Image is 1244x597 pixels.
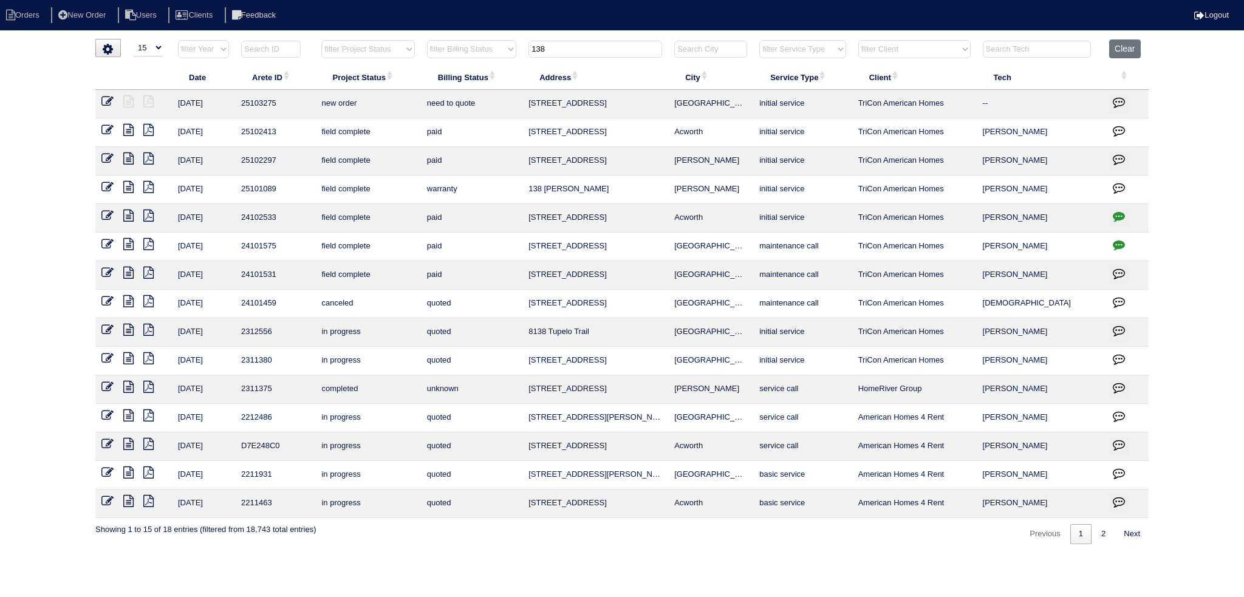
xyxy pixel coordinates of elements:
[172,404,235,432] td: [DATE]
[172,233,235,261] td: [DATE]
[315,375,420,404] td: completed
[421,432,522,461] td: quoted
[852,347,977,375] td: TriCon American Homes
[95,518,316,535] div: Showing 1 to 15 of 18 entries (filtered from 18,743 total entries)
[421,318,522,347] td: quoted
[235,118,315,147] td: 25102413
[668,147,753,176] td: [PERSON_NAME]
[1070,524,1092,544] a: 1
[668,490,753,518] td: Acworth
[977,404,1104,432] td: [PERSON_NAME]
[852,118,977,147] td: TriCon American Homes
[421,490,522,518] td: quoted
[315,64,420,90] th: Project Status: activate to sort column ascending
[977,118,1104,147] td: [PERSON_NAME]
[983,41,1091,58] input: Search Tech
[753,490,852,518] td: basic service
[753,90,852,118] td: initial service
[977,490,1104,518] td: [PERSON_NAME]
[852,432,977,461] td: American Homes 4 Rent
[172,147,235,176] td: [DATE]
[315,204,420,233] td: field complete
[753,404,852,432] td: service call
[315,347,420,375] td: in progress
[753,290,852,318] td: maintenance call
[315,118,420,147] td: field complete
[852,233,977,261] td: TriCon American Homes
[977,375,1104,404] td: [PERSON_NAME]
[235,347,315,375] td: 2311380
[1103,64,1149,90] th: : activate to sort column ascending
[522,318,668,347] td: 8138 Tupelo Trail
[668,404,753,432] td: [GEOGRAPHIC_DATA]
[51,10,115,19] a: New Order
[172,118,235,147] td: [DATE]
[315,290,420,318] td: canceled
[668,461,753,490] td: [GEOGRAPHIC_DATA]
[235,147,315,176] td: 25102297
[977,147,1104,176] td: [PERSON_NAME]
[977,90,1104,118] td: --
[522,347,668,375] td: [STREET_ADDRESS]
[668,318,753,347] td: [GEOGRAPHIC_DATA]
[977,432,1104,461] td: [PERSON_NAME]
[674,41,747,58] input: Search City
[668,64,753,90] th: City: activate to sort column ascending
[852,176,977,204] td: TriCon American Homes
[235,261,315,290] td: 24101531
[1021,524,1069,544] a: Previous
[118,7,166,24] li: Users
[315,490,420,518] td: in progress
[852,64,977,90] th: Client: activate to sort column ascending
[235,490,315,518] td: 2211463
[753,375,852,404] td: service call
[315,404,420,432] td: in progress
[753,176,852,204] td: initial service
[753,118,852,147] td: initial service
[528,41,662,58] input: Search Address
[315,147,420,176] td: field complete
[235,375,315,404] td: 2311375
[1093,524,1114,544] a: 2
[852,490,977,518] td: American Homes 4 Rent
[753,64,852,90] th: Service Type: activate to sort column ascending
[522,118,668,147] td: [STREET_ADDRESS]
[172,490,235,518] td: [DATE]
[315,176,420,204] td: field complete
[235,176,315,204] td: 25101089
[172,90,235,118] td: [DATE]
[172,461,235,490] td: [DATE]
[235,432,315,461] td: D7E248C0
[168,10,222,19] a: Clients
[421,118,522,147] td: paid
[668,176,753,204] td: [PERSON_NAME]
[753,204,852,233] td: initial service
[522,461,668,490] td: [STREET_ADDRESS][PERSON_NAME][PERSON_NAME]
[421,461,522,490] td: quoted
[522,404,668,432] td: [STREET_ADDRESS][PERSON_NAME][PERSON_NAME]
[235,204,315,233] td: 24102533
[315,261,420,290] td: field complete
[977,64,1104,90] th: Tech
[522,204,668,233] td: [STREET_ADDRESS]
[977,318,1104,347] td: [PERSON_NAME]
[522,261,668,290] td: [STREET_ADDRESS]
[315,432,420,461] td: in progress
[852,404,977,432] td: American Homes 4 Rent
[421,176,522,204] td: warranty
[668,347,753,375] td: [GEOGRAPHIC_DATA]
[753,147,852,176] td: initial service
[522,176,668,204] td: 138 [PERSON_NAME]
[977,261,1104,290] td: [PERSON_NAME]
[315,318,420,347] td: in progress
[522,375,668,404] td: [STREET_ADDRESS]
[852,375,977,404] td: HomeRiver Group
[852,90,977,118] td: TriCon American Homes
[1115,524,1149,544] a: Next
[421,90,522,118] td: need to quote
[668,375,753,404] td: [PERSON_NAME]
[852,290,977,318] td: TriCon American Homes
[172,375,235,404] td: [DATE]
[172,432,235,461] td: [DATE]
[753,261,852,290] td: maintenance call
